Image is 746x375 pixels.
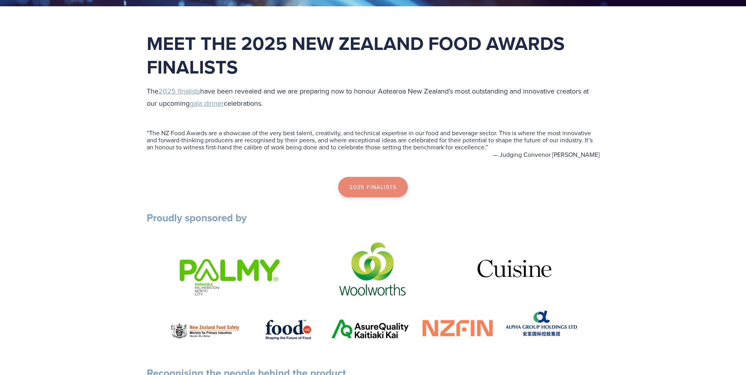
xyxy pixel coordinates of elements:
a: 2025 finalists [158,86,200,96]
a: 2025 Finalists [338,177,408,197]
figcaption: — Judging Convenor [PERSON_NAME] [147,151,600,158]
strong: Proudly sponsored by [147,210,247,225]
span: “ [147,129,149,137]
strong: Meet the 2025 New Zealand Food Awards Finalists [147,29,569,81]
span: ” [486,143,488,151]
p: The have been revealed and we are preparing now to honour Aotearoa New Zealand’s most outstanding... [147,85,600,110]
a: gala dinner [190,98,224,108]
blockquote: The NZ Food Awards are a showcase of the very best talent, creativity, and technical expertise in... [147,129,600,151]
